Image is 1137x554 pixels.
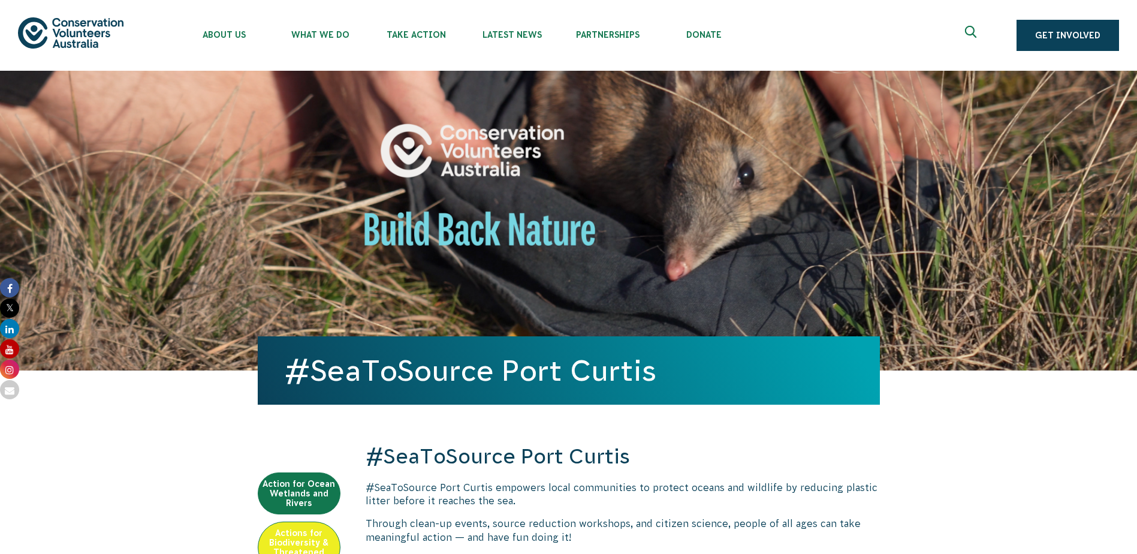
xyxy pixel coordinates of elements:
p: Through clean-up events, source reduction workshops, and citizen science, people of all ages can ... [366,517,880,544]
span: Expand search box [965,26,980,45]
span: Donate [656,30,752,40]
span: About Us [176,30,272,40]
span: Partnerships [560,30,656,40]
button: Expand search box Close search box [958,21,987,50]
span: Take Action [368,30,464,40]
span: What We Do [272,30,368,40]
h2: #SeaToSource Port Curtis [366,442,880,471]
p: #SeaToSource Port Curtis empowers local communities to protect oceans and wildlife by reducing pl... [366,481,880,508]
h1: #SeaToSource Port Curtis [284,354,853,387]
img: logo.svg [18,17,123,48]
span: Latest News [464,30,560,40]
a: Get Involved [1017,20,1119,51]
a: Action for Ocean Wetlands and Rivers [258,472,340,514]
